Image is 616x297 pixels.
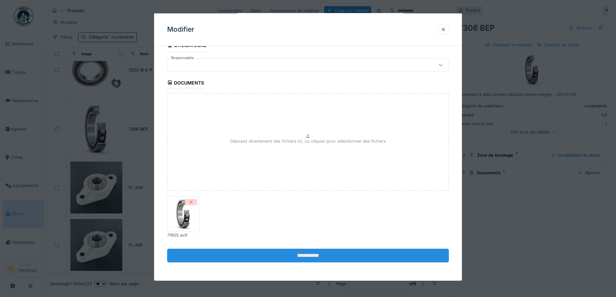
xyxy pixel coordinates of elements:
div: Documents [167,78,204,89]
div: 71905.avif [167,232,200,238]
label: Responsable [170,55,195,60]
div: Utilisateurs [167,40,207,52]
p: Déposez directement des fichiers ici, ou cliquez pour sélectionner des fichiers [230,138,386,144]
img: me6bmuiujieizj7tk5pemxbbayoh [169,198,198,230]
h3: Modifier [167,25,194,34]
